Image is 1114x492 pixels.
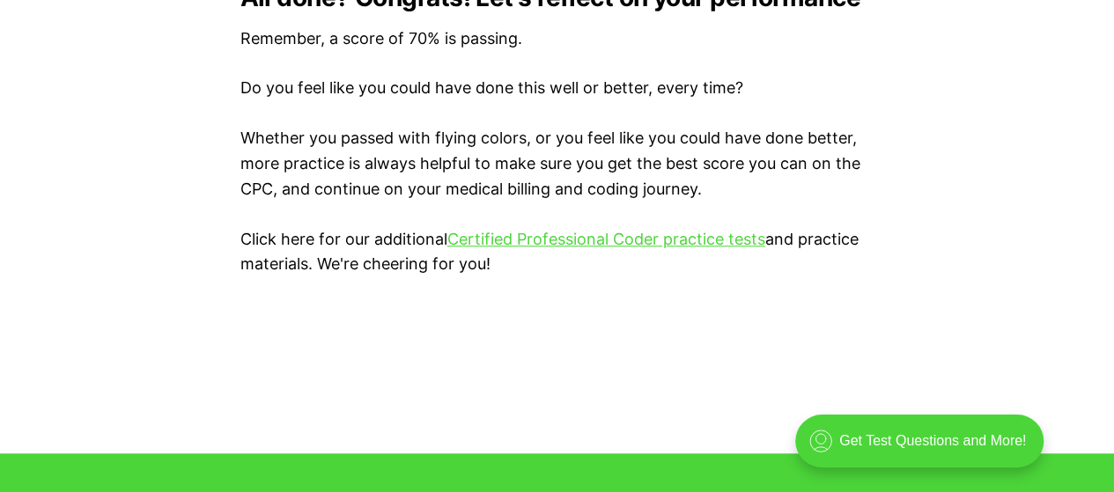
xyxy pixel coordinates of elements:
[780,406,1114,492] iframe: portal-trigger
[240,227,874,278] p: Click here for our additional and practice materials. We're cheering for you!
[240,126,874,202] p: Whether you passed with flying colors, or you feel like you could have done better, more practice...
[240,26,874,52] p: Remember, a score of 70% is passing.
[240,76,874,101] p: Do you feel like you could have done this well or better, every time?
[447,230,765,248] a: Certified Professional Coder practice tests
